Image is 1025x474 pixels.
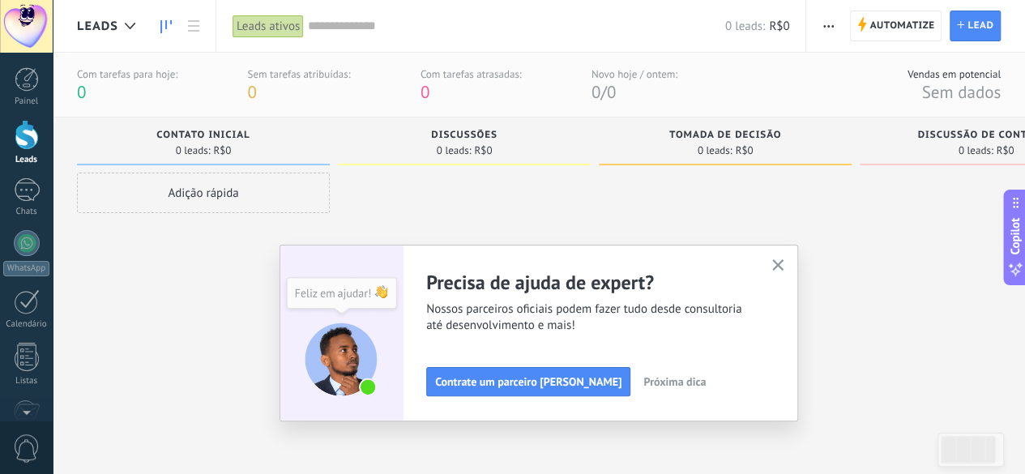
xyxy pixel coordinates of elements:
span: 0 [607,81,616,103]
span: 0 [247,81,256,103]
span: R$0 [213,146,231,156]
div: Com tarefas atrasadas: [421,67,522,81]
span: 0 [592,81,600,103]
div: Listas [3,376,50,386]
div: Calendário [3,319,50,330]
span: Sem dados [921,81,1001,103]
span: R$0 [474,146,492,156]
span: Lead [967,11,993,41]
div: Discussões [346,130,583,143]
span: R$0 [735,146,753,156]
span: Copilot [1007,217,1023,254]
div: Contato inicial [85,130,322,143]
div: Vendas em potencial [908,67,1001,81]
div: Adição rápida [77,173,330,213]
div: Chats [3,207,50,217]
span: 0 leads: [959,146,993,156]
button: Mais [817,11,840,41]
span: Nossos parceiros oficiais podem fazer tudo desde consultoria até desenvolvimento e mais! [426,301,752,334]
h2: Precisa de ajuda de expert? [426,270,752,295]
span: Contato inicial [156,130,250,141]
span: R$0 [996,146,1014,156]
span: Automatize [869,11,934,41]
span: Contrate um parceiro [PERSON_NAME] [435,376,621,387]
div: Sem tarefas atribuídas: [247,67,350,81]
span: Discussões [431,130,498,141]
span: 0 leads: [437,146,472,156]
div: Leads [3,155,50,165]
span: Tomada de decisão [669,130,781,141]
span: 0 [421,81,429,103]
span: Leads [77,19,118,34]
button: Contrate um parceiro [PERSON_NAME] [426,367,630,396]
div: Leads ativos [233,15,304,38]
span: R$0 [769,19,789,34]
span: 0 [77,81,86,103]
span: 0 leads: [725,19,765,34]
a: Lista [180,11,207,42]
span: / [600,81,606,103]
a: Lead [950,11,1001,41]
span: Próxima dica [643,376,706,387]
div: Novo hoje / ontem: [592,67,677,81]
span: 0 leads: [698,146,732,156]
a: Automatize [850,11,942,41]
button: Próxima dica [636,369,713,394]
a: Leads [152,11,180,42]
div: WhatsApp [3,261,49,276]
div: Painel [3,96,50,107]
div: Tomada de decisão [607,130,843,143]
span: 0 leads: [176,146,211,156]
div: Com tarefas para hoje: [77,67,177,81]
